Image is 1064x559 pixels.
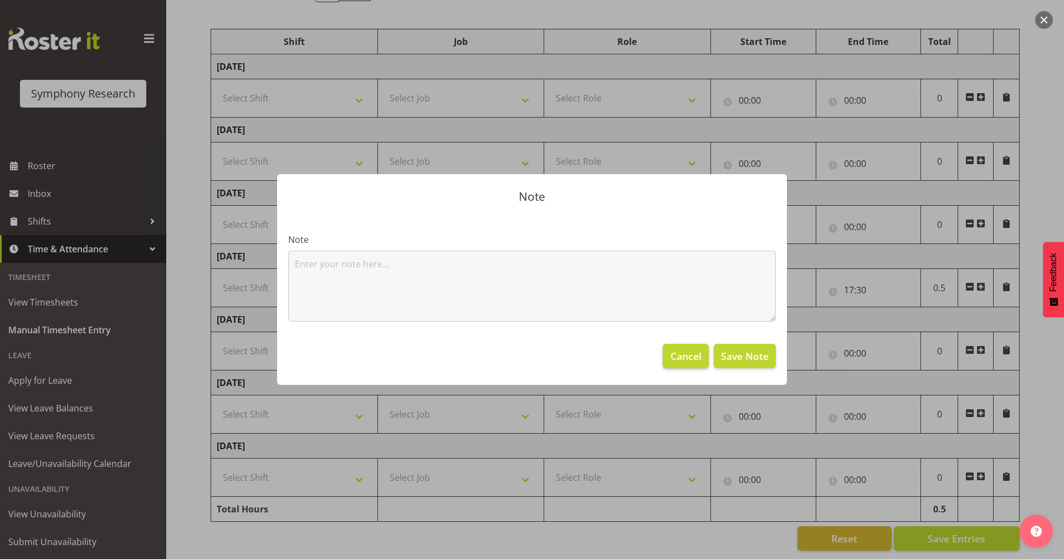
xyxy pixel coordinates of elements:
span: Feedback [1048,253,1058,292]
p: Note [288,191,776,202]
button: Save Note [714,344,776,368]
img: help-xxl-2.png [1031,526,1042,537]
span: Save Note [721,349,769,363]
label: Note [288,233,776,246]
button: Cancel [663,344,708,368]
button: Feedback - Show survey [1043,242,1064,317]
span: Cancel [671,349,702,363]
